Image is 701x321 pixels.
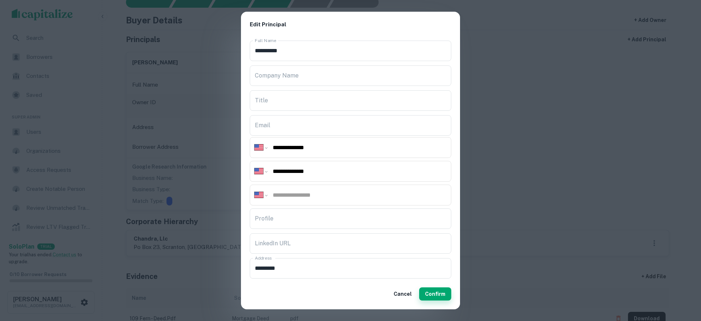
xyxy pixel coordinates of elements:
[241,12,460,38] h2: Edit Principal
[255,37,276,44] label: Full Name
[255,255,272,261] label: Address
[664,263,701,298] iframe: Chat Widget
[419,287,451,301] button: Confirm
[391,287,415,301] button: Cancel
